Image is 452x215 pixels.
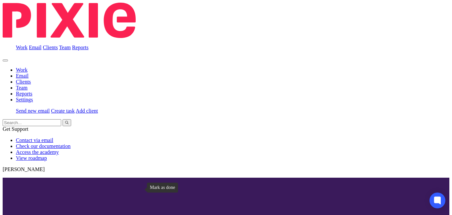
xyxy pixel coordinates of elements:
a: Contact via email [16,137,53,143]
a: Clients [43,45,58,50]
button: Search [63,119,71,126]
a: Email [16,73,28,79]
a: Work [16,45,27,50]
a: Check our documentation [16,143,70,149]
a: Reports [16,91,32,96]
a: Team [16,85,27,90]
input: Search [3,119,61,126]
p: [PERSON_NAME] [3,166,449,172]
img: Pixie [3,3,136,38]
a: Settings [16,97,33,102]
a: Email [29,45,41,50]
a: Team [59,45,70,50]
a: View roadmap [16,155,47,161]
a: Access the academy [16,149,59,155]
a: Clients [16,79,31,85]
a: Create task [51,108,75,114]
a: Add client [76,108,98,114]
a: Reports [72,45,89,50]
a: Send new email [16,108,50,114]
span: Get Support [3,126,28,132]
a: Work [16,67,27,73]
